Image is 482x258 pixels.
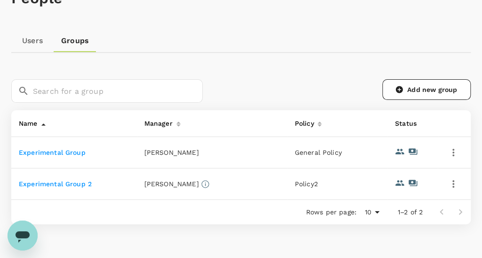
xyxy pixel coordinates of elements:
a: Experimental Group 2 [19,180,92,188]
iframe: Button to launch messaging window [8,220,38,250]
div: 10 [360,205,383,219]
a: Users [11,30,54,52]
input: Search for a group [33,79,203,103]
th: Status [387,110,438,137]
div: Manager [141,114,173,129]
p: 1–2 of 2 [398,207,423,217]
div: Policy [291,114,314,129]
p: Policy2 [295,179,380,189]
a: Groups [54,30,96,52]
p: [PERSON_NAME] [144,148,199,157]
a: Add new group [382,79,471,100]
a: Experimental Group [19,149,86,156]
p: [PERSON_NAME] [144,179,199,189]
div: Name [15,114,38,129]
p: General Policy [295,148,380,157]
p: Rows per page: [306,207,356,217]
